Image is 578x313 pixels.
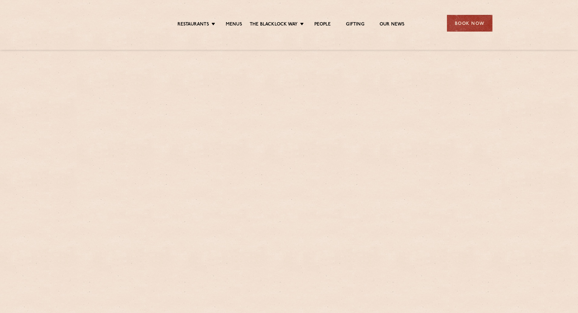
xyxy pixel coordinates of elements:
[86,6,138,41] img: svg%3E
[447,15,492,32] div: Book Now
[314,22,331,28] a: People
[346,22,364,28] a: Gifting
[177,22,209,28] a: Restaurants
[226,22,242,28] a: Menus
[250,22,298,28] a: The Blacklock Way
[380,22,405,28] a: Our News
